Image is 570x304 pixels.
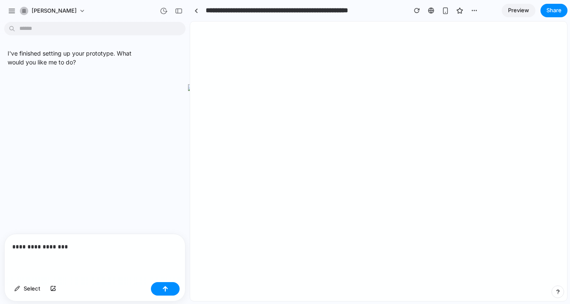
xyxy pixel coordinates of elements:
span: Share [546,6,562,15]
button: [PERSON_NAME] [16,4,90,18]
button: Select [10,282,44,296]
span: Preview [508,6,529,15]
p: I've finished setting up your prototype. What would you like me to do? [8,49,148,67]
button: Share [540,4,567,17]
span: Select [24,285,40,293]
a: Preview [502,4,535,17]
span: [PERSON_NAME] [32,7,77,15]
